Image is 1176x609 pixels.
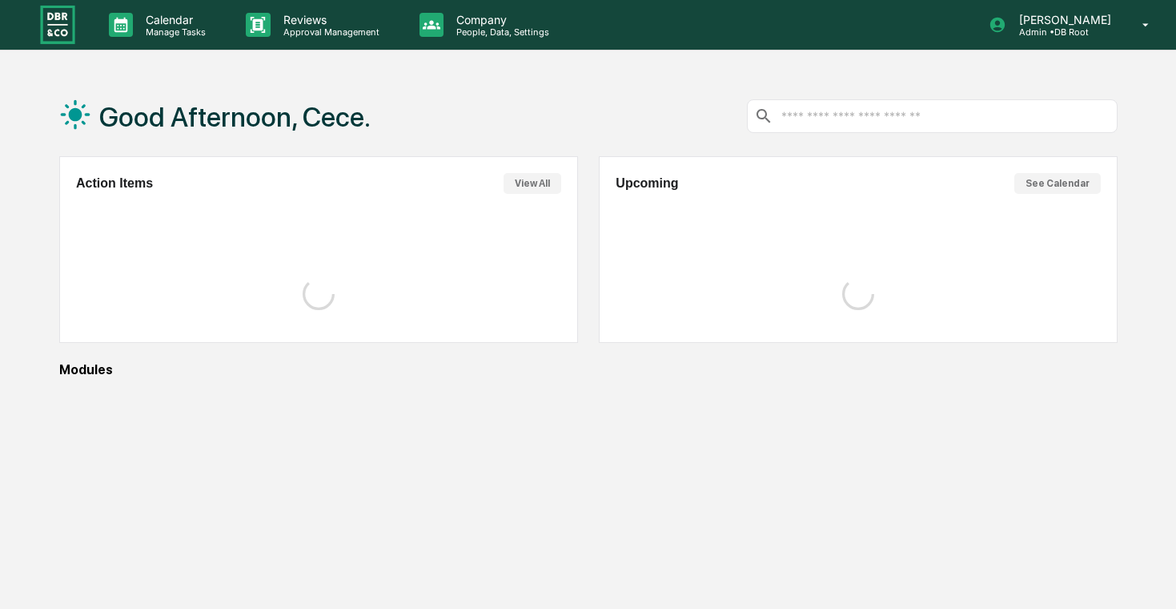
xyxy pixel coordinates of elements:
button: View All [504,173,561,194]
p: [PERSON_NAME] [1006,13,1119,26]
p: Company [444,13,557,26]
p: Approval Management [271,26,387,38]
p: People, Data, Settings [444,26,557,38]
h2: Upcoming [616,176,678,191]
h1: Good Afternoon, Cece. [99,101,371,133]
p: Admin • DB Root [1006,26,1119,38]
h2: Action Items [76,176,153,191]
button: See Calendar [1014,173,1101,194]
p: Calendar [133,13,214,26]
div: Modules [59,362,1118,377]
p: Reviews [271,13,387,26]
img: logo [38,3,77,46]
p: Manage Tasks [133,26,214,38]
